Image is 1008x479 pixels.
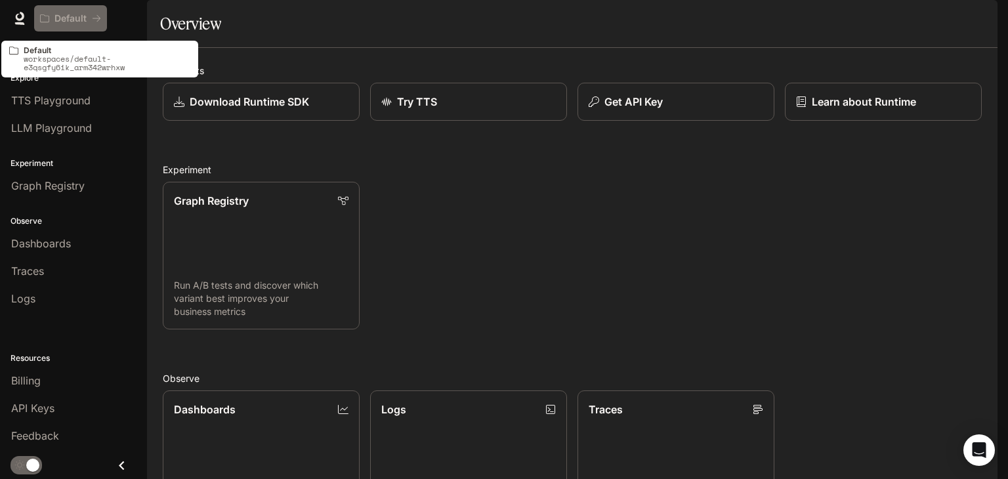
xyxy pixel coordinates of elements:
[54,13,87,24] p: Default
[174,402,236,417] p: Dashboards
[370,83,567,121] a: Try TTS
[190,94,309,110] p: Download Runtime SDK
[163,371,982,385] h2: Observe
[24,54,190,72] p: workspaces/default-e3qsgfy6ik_arm342wrhxw
[163,182,360,329] a: Graph RegistryRun A/B tests and discover which variant best improves your business metrics
[160,10,221,37] h1: Overview
[174,279,348,318] p: Run A/B tests and discover which variant best improves your business metrics
[163,163,982,177] h2: Experiment
[381,402,406,417] p: Logs
[812,94,916,110] p: Learn about Runtime
[963,434,995,466] div: Open Intercom Messenger
[785,83,982,121] a: Learn about Runtime
[174,193,249,209] p: Graph Registry
[163,64,982,77] h2: Shortcuts
[24,46,190,54] p: Default
[589,402,623,417] p: Traces
[604,94,663,110] p: Get API Key
[397,94,437,110] p: Try TTS
[577,83,774,121] button: Get API Key
[163,83,360,121] a: Download Runtime SDK
[34,5,107,31] button: All workspaces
